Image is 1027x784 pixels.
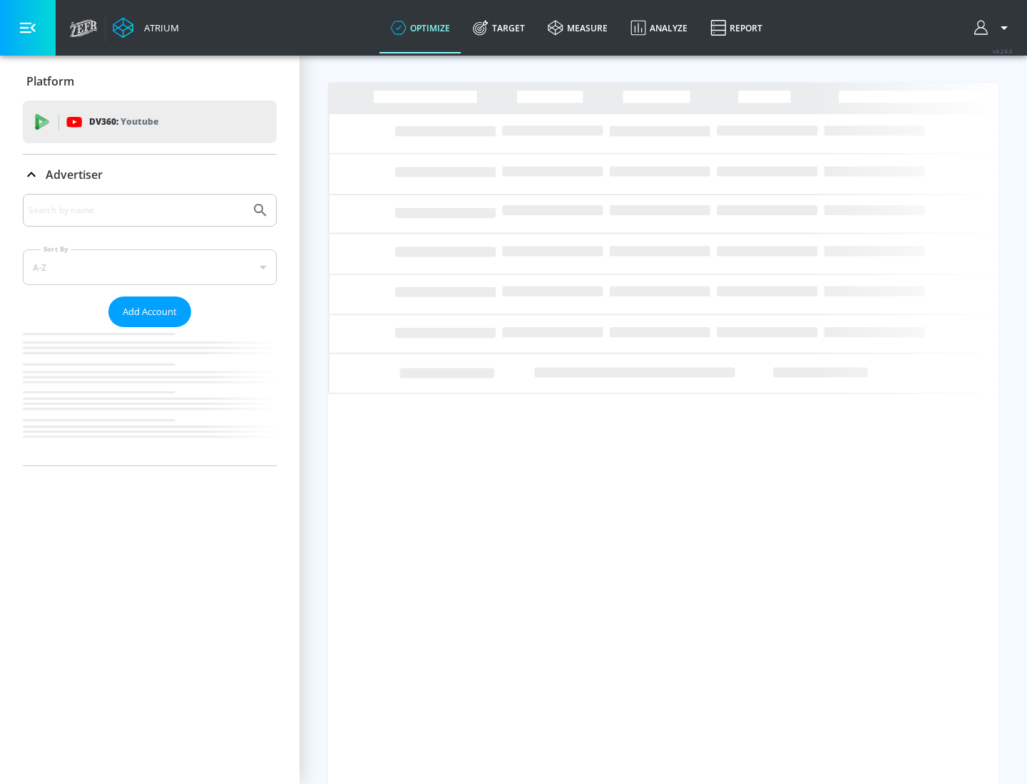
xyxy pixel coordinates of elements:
[41,244,71,254] label: Sort By
[536,2,619,53] a: measure
[121,114,158,129] p: Youtube
[138,21,179,34] div: Atrium
[26,73,74,89] p: Platform
[379,2,461,53] a: optimize
[23,249,277,285] div: A-Z
[29,201,245,220] input: Search by name
[619,2,699,53] a: Analyze
[89,114,158,130] p: DV360:
[699,2,774,53] a: Report
[46,167,103,182] p: Advertiser
[461,2,536,53] a: Target
[993,47,1013,55] span: v 4.24.0
[23,155,277,195] div: Advertiser
[123,304,177,320] span: Add Account
[23,100,277,143] div: DV360: Youtube
[108,296,191,327] button: Add Account
[23,327,277,465] nav: list of Advertiser
[23,194,277,465] div: Advertiser
[23,61,277,101] div: Platform
[113,17,179,38] a: Atrium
